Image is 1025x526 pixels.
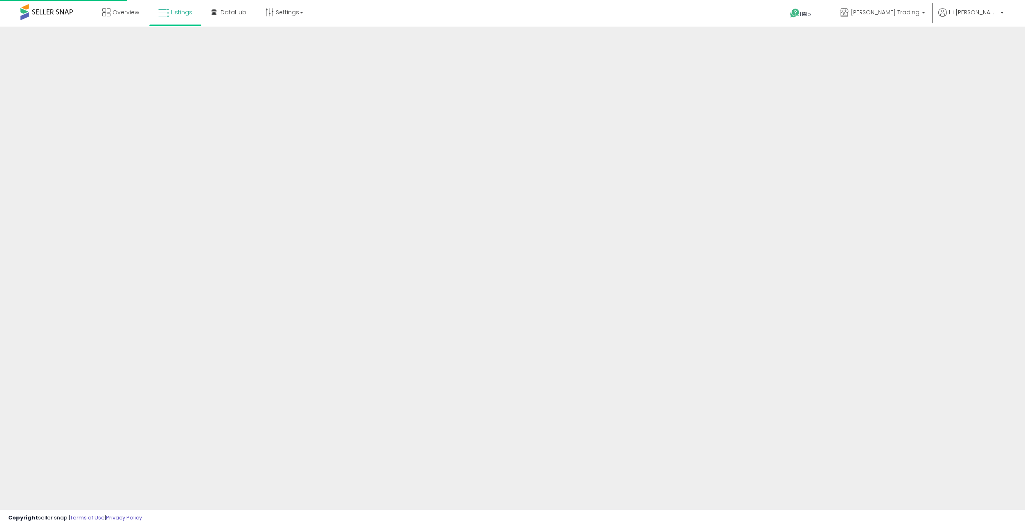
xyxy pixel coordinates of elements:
[113,8,139,16] span: Overview
[221,8,246,16] span: DataHub
[949,8,998,16] span: Hi [PERSON_NAME]
[851,8,919,16] span: [PERSON_NAME] Trading
[790,8,800,18] i: Get Help
[800,11,811,18] span: Help
[784,2,827,27] a: Help
[938,8,1004,27] a: Hi [PERSON_NAME]
[171,8,192,16] span: Listings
